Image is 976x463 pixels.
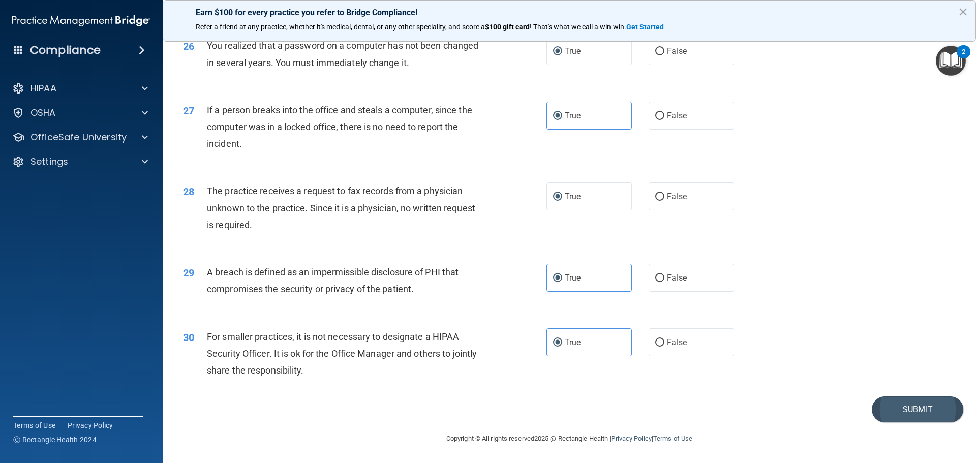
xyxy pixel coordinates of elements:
[30,131,127,143] p: OfficeSafe University
[655,339,664,347] input: False
[611,435,651,442] a: Privacy Policy
[667,111,687,120] span: False
[183,267,194,279] span: 29
[183,105,194,117] span: 27
[12,107,148,119] a: OSHA
[553,112,562,120] input: True
[553,48,562,55] input: True
[68,420,113,430] a: Privacy Policy
[553,339,562,347] input: True
[655,112,664,120] input: False
[30,82,56,95] p: HIPAA
[12,82,148,95] a: HIPAA
[207,267,459,294] span: A breach is defined as an impermissible disclosure of PHI that compromises the security or privac...
[207,40,478,68] span: You realized that a password on a computer has not been changed in several years. You must immedi...
[30,107,56,119] p: OSHA
[183,331,194,344] span: 30
[207,105,472,149] span: If a person breaks into the office and steals a computer, since the computer was in a locked offi...
[12,156,148,168] a: Settings
[626,23,664,31] strong: Get Started
[12,131,148,143] a: OfficeSafe University
[667,273,687,283] span: False
[530,23,626,31] span: ! That's what we call a win-win.
[655,193,664,201] input: False
[384,422,755,455] div: Copyright © All rights reserved 2025 @ Rectangle Health | |
[196,8,943,17] p: Earn $100 for every practice you refer to Bridge Compliance!
[30,156,68,168] p: Settings
[565,273,581,283] span: True
[207,331,477,376] span: For smaller practices, it is not necessary to designate a HIPAA Security Officer. It is ok for th...
[553,274,562,282] input: True
[196,23,485,31] span: Refer a friend at any practice, whether it's medical, dental, or any other speciality, and score a
[485,23,530,31] strong: $100 gift card
[962,52,965,65] div: 2
[183,186,194,198] span: 28
[565,111,581,120] span: True
[13,435,97,445] span: Ⓒ Rectangle Health 2024
[667,192,687,201] span: False
[565,46,581,56] span: True
[626,23,665,31] a: Get Started
[655,274,664,282] input: False
[958,4,968,20] button: Close
[183,40,194,52] span: 26
[30,43,101,57] h4: Compliance
[667,46,687,56] span: False
[655,48,664,55] input: False
[13,420,55,430] a: Terms of Use
[12,11,150,31] img: PMB logo
[565,192,581,201] span: True
[207,186,475,230] span: The practice receives a request to fax records from a physician unknown to the practice. Since it...
[653,435,692,442] a: Terms of Use
[872,396,963,422] button: Submit
[565,337,581,347] span: True
[553,193,562,201] input: True
[667,337,687,347] span: False
[936,46,966,76] button: Open Resource Center, 2 new notifications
